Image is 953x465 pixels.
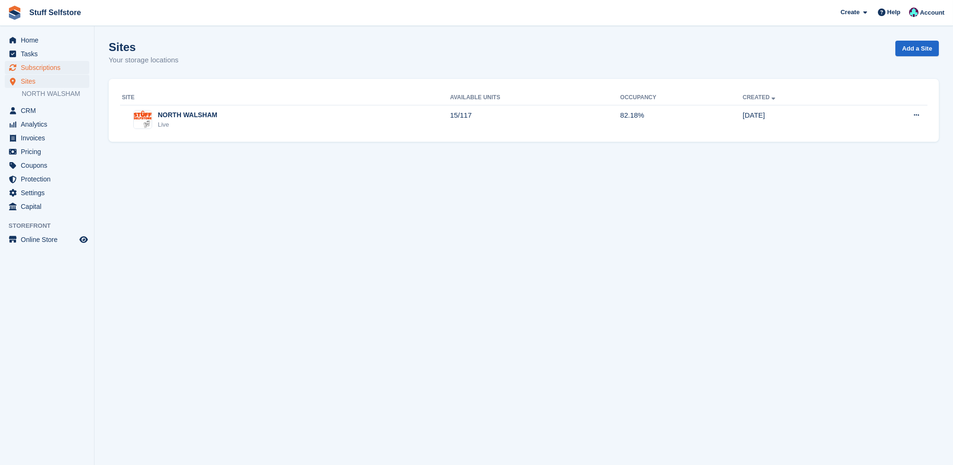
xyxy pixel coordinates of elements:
span: Pricing [21,145,77,158]
a: menu [5,104,89,117]
span: Account [920,8,944,17]
td: 82.18% [620,105,743,134]
td: 15/117 [450,105,620,134]
span: Invoices [21,131,77,145]
a: menu [5,34,89,47]
th: Available Units [450,90,620,105]
img: Simon Gardner [909,8,919,17]
a: menu [5,186,89,199]
a: menu [5,118,89,131]
span: Sites [21,75,77,88]
a: menu [5,145,89,158]
a: menu [5,200,89,213]
th: Site [120,90,450,105]
a: menu [5,172,89,186]
span: Protection [21,172,77,186]
span: Help [887,8,901,17]
a: Add a Site [895,41,939,56]
span: Capital [21,200,77,213]
a: NORTH WALSHAM [22,89,89,98]
a: menu [5,233,89,246]
a: menu [5,61,89,74]
div: Live [158,120,217,129]
span: Coupons [21,159,77,172]
td: [DATE] [743,105,860,134]
img: Image of NORTH WALSHAM site [134,111,152,129]
img: stora-icon-8386f47178a22dfd0bd8f6a31ec36ba5ce8667c1dd55bd0f319d3a0aa187defe.svg [8,6,22,20]
span: Subscriptions [21,61,77,74]
span: Home [21,34,77,47]
span: Create [841,8,859,17]
span: Analytics [21,118,77,131]
a: menu [5,75,89,88]
a: Preview store [78,234,89,245]
th: Occupancy [620,90,743,105]
a: Created [743,94,777,101]
span: Settings [21,186,77,199]
a: menu [5,159,89,172]
span: Storefront [9,221,94,231]
p: Your storage locations [109,55,179,66]
div: NORTH WALSHAM [158,110,217,120]
span: CRM [21,104,77,117]
h1: Sites [109,41,179,53]
span: Tasks [21,47,77,60]
a: Stuff Selfstore [26,5,85,20]
span: Online Store [21,233,77,246]
a: menu [5,131,89,145]
a: menu [5,47,89,60]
